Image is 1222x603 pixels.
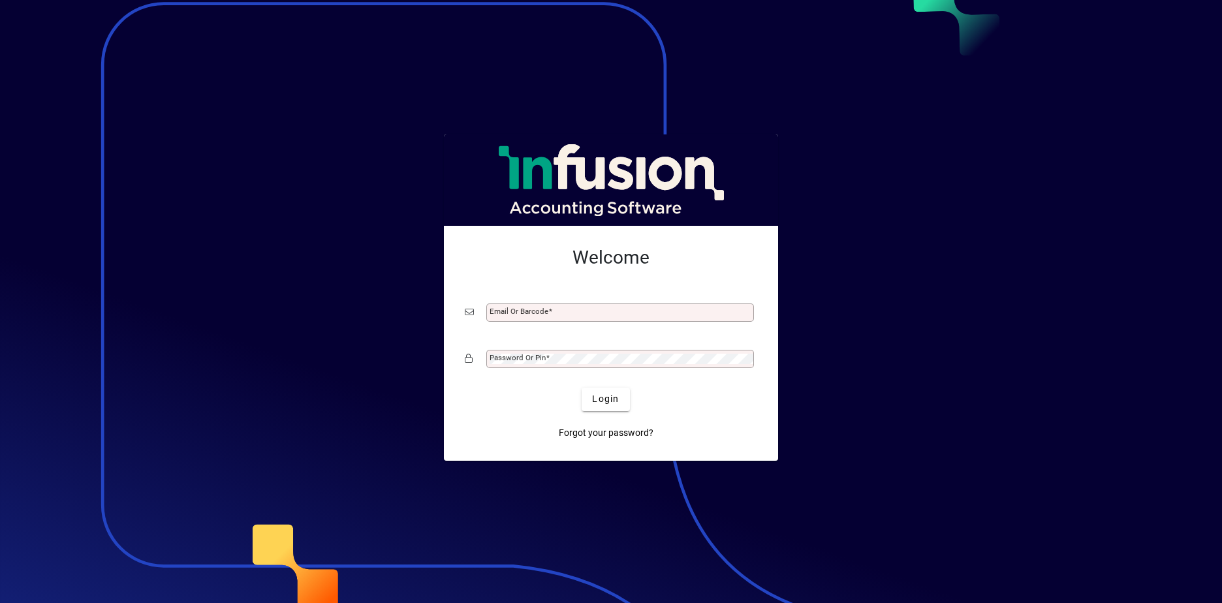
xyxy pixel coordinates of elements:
[582,388,629,411] button: Login
[490,353,546,362] mat-label: Password or Pin
[554,422,659,445] a: Forgot your password?
[559,426,653,440] span: Forgot your password?
[465,247,757,269] h2: Welcome
[490,307,548,316] mat-label: Email or Barcode
[592,392,619,406] span: Login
